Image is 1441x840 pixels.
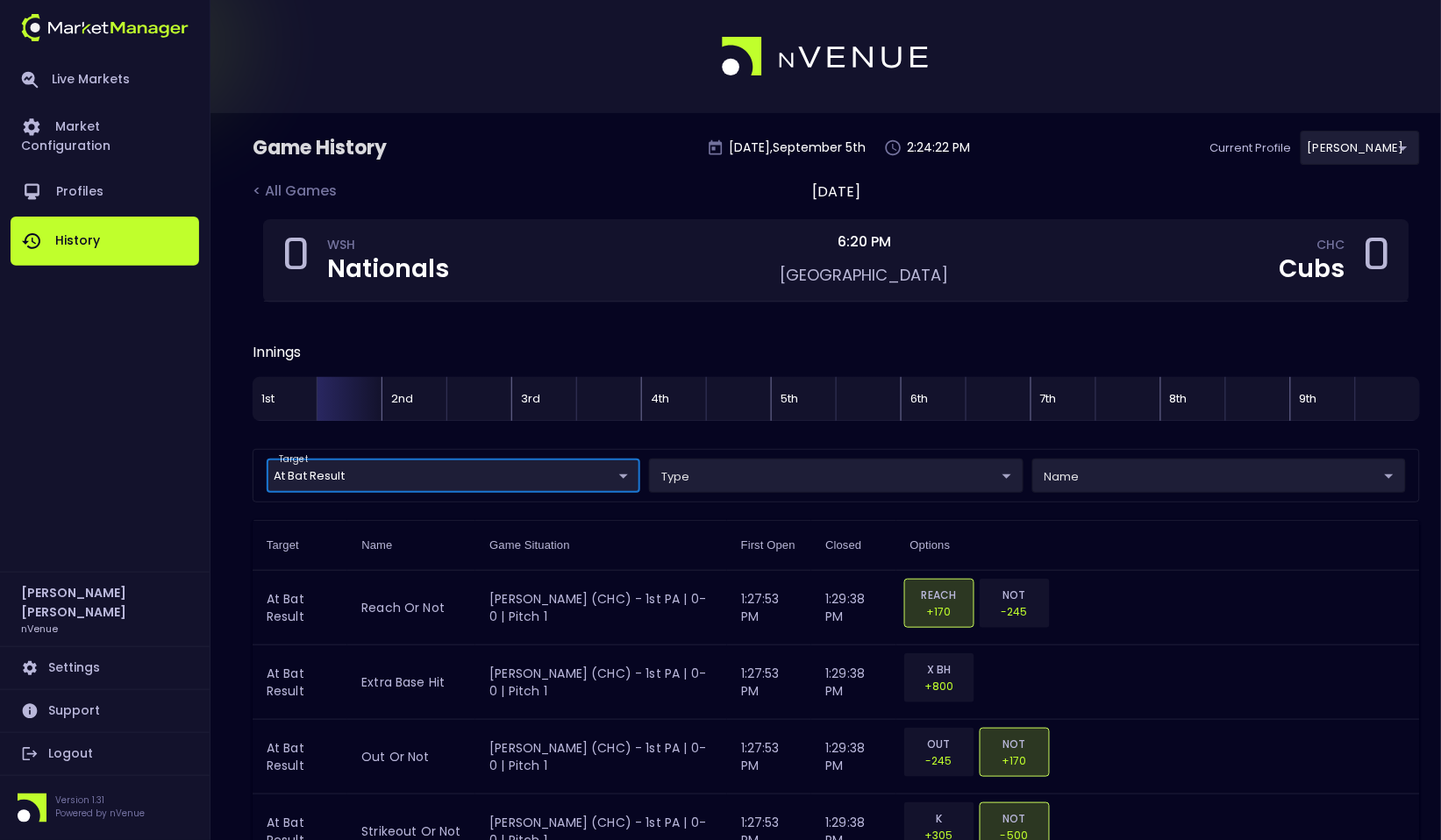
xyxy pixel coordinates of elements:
[21,583,189,622] h2: [PERSON_NAME] [PERSON_NAME]
[706,377,771,421] div: Bottom of 4th Inning
[1160,377,1225,421] div: Top of 8th Inning
[966,377,1031,421] div: Bottom of 6th Inning
[475,720,727,794] td: [PERSON_NAME] (CHC) - 1st PA | 0-0 | Pitch 1
[916,752,963,769] p: -245
[267,459,640,493] div: target
[317,377,382,421] div: Bottom of 1st Inning
[811,720,895,794] td: 1:29:38 PM
[253,521,347,571] th: Target
[347,521,475,571] th: Name
[991,603,1038,620] p: -245
[832,231,896,252] span: 6:20 PM
[475,645,727,720] td: [PERSON_NAME] (CHC) - 1st PA | 0-0 | Pitch 1
[11,57,199,103] a: Live Markets
[253,645,347,720] td: At Bat Result
[11,794,199,822] div: Version 1.31Powered by nVenue
[916,661,963,678] p: X BH
[347,571,475,645] td: reach or not
[1301,131,1420,165] div: target
[1095,377,1160,421] div: Bottom of 7th Inning
[649,459,1023,493] div: target
[475,521,727,571] th: Game Situation
[1317,240,1345,254] div: CHC
[1280,257,1345,281] div: Cubs
[327,240,449,254] div: WSH
[836,377,901,421] div: Bottom of 5th Inning
[811,521,895,571] th: Closed
[916,678,963,694] p: +800
[727,521,811,571] th: First Open
[253,571,347,645] td: At Bat Result
[446,377,511,421] div: Bottom of 2nd Inning
[327,257,449,281] div: Nationals
[347,720,475,794] td: out or not
[916,810,963,827] p: K
[576,377,641,421] div: Bottom of 3rd Inning
[1031,377,1095,421] div: Top of 7th Inning
[901,377,966,421] div: Top of 6th Inning
[253,134,467,162] div: Game History
[55,807,145,820] p: Powered by nVenue
[282,234,310,287] div: 0
[11,690,199,732] a: Support
[11,167,199,217] a: Profiles
[11,733,199,775] a: Logout
[279,453,308,466] label: target
[253,342,1420,363] div: Innings
[253,377,317,421] div: Top of 1st Inning
[253,720,347,794] td: At Bat Result
[1225,377,1290,421] div: Bottom of 8th Inning
[382,377,446,421] div: Top of 2nd Inning
[812,182,860,203] div: [DATE]
[1032,459,1406,493] div: target
[1363,234,1391,287] div: 0
[475,571,727,645] td: [PERSON_NAME] (CHC) - 1st PA | 0-0 | Pitch 1
[11,647,199,689] a: Settings
[811,645,895,720] td: 1:29:38 PM
[991,736,1038,752] p: NOT
[1355,377,1420,421] div: Bottom of 9th Inning
[253,181,361,203] div: < All Games
[908,139,971,157] p: 2:24:22 PM
[727,720,811,794] td: 1:27:53 PM
[896,521,1420,571] th: Options
[991,587,1038,603] p: NOT
[641,377,706,421] div: Top of 4th Inning
[1290,377,1355,421] div: Top of 9th Inning
[55,794,145,807] p: Version 1.31
[11,217,199,266] a: History
[722,37,931,77] img: logo
[991,752,1038,769] p: +170
[781,264,949,286] span: [GEOGRAPHIC_DATA]
[347,645,475,720] td: extra base hit
[511,377,576,421] div: Top of 3rd Inning
[991,810,1038,827] p: NOT
[727,571,811,645] td: 1:27:53 PM
[1210,139,1292,157] p: Current Profile
[811,571,895,645] td: 1:29:38 PM
[11,103,199,167] a: Market Configuration
[916,587,963,603] p: REACH
[771,377,836,421] div: Top of 5th Inning
[730,139,867,157] p: [DATE] , September 5 th
[21,14,189,41] img: logo
[727,645,811,720] td: 1:27:53 PM
[916,603,963,620] p: +170
[916,736,963,752] p: OUT
[21,622,58,635] h3: nVenue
